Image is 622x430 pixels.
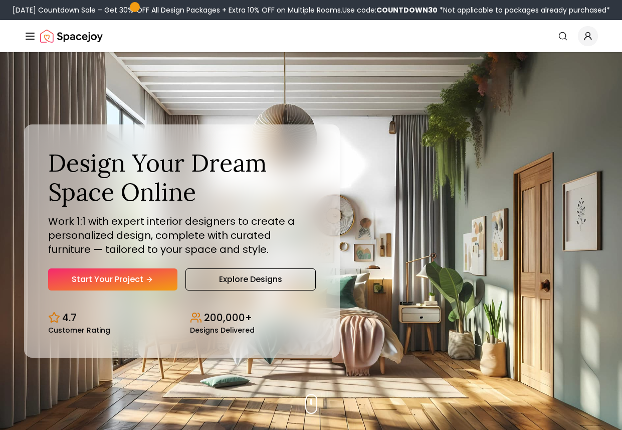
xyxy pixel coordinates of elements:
div: [DATE] Countdown Sale – Get 30% OFF All Design Packages + Extra 10% OFF on Multiple Rooms. [13,5,610,15]
div: Design stats [48,303,316,334]
img: Spacejoy Logo [40,26,103,46]
span: Use code: [342,5,438,15]
p: 200,000+ [204,311,252,325]
a: Start Your Project [48,268,177,291]
small: Customer Rating [48,327,110,334]
span: *Not applicable to packages already purchased* [438,5,610,15]
small: Designs Delivered [190,327,255,334]
h1: Design Your Dream Space Online [48,149,316,206]
a: Spacejoy [40,26,103,46]
p: 4.7 [62,311,77,325]
nav: Global [24,20,598,52]
b: COUNTDOWN30 [376,5,438,15]
a: Explore Designs [185,268,316,291]
p: Work 1:1 with expert interior designers to create a personalized design, complete with curated fu... [48,214,316,256]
